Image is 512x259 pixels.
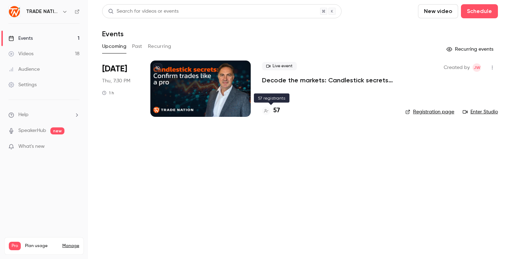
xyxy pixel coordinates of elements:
li: help-dropdown-opener [8,111,80,119]
button: New video [418,4,458,18]
a: Registration page [405,108,454,115]
div: Search for videos or events [108,8,179,15]
a: 57 [262,106,280,115]
div: Settings [8,81,37,88]
span: new [50,127,64,134]
span: Pro [9,242,21,250]
button: Recurring [148,41,171,52]
div: Events [8,35,33,42]
button: Past [132,41,142,52]
div: Audience [8,66,40,73]
span: Plan usage [25,243,58,249]
span: Live event [262,62,297,70]
iframe: Noticeable Trigger [71,144,80,150]
button: Upcoming [102,41,126,52]
span: [DATE] [102,63,127,75]
a: Manage [62,243,79,249]
span: What's new [18,143,45,150]
div: Videos [8,50,33,57]
span: Thu, 7:30 PM [102,77,130,84]
h1: Events [102,30,124,38]
h6: TRADE NATION [26,8,59,15]
a: Decode the markets: Candlestick secrets for smarter trades [262,76,394,84]
span: Help [18,111,29,119]
button: Recurring events [443,44,498,55]
span: Jolene Wood [473,63,481,72]
a: Enter Studio [463,108,498,115]
button: Schedule [461,4,498,18]
div: 1 h [102,90,114,96]
a: SpeakerHub [18,127,46,134]
span: JW [474,63,480,72]
span: Created by [444,63,470,72]
h4: 57 [273,106,280,115]
img: TRADE NATION [9,6,20,17]
div: Sep 25 Thu, 7:30 PM (Africa/Johannesburg) [102,61,139,117]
